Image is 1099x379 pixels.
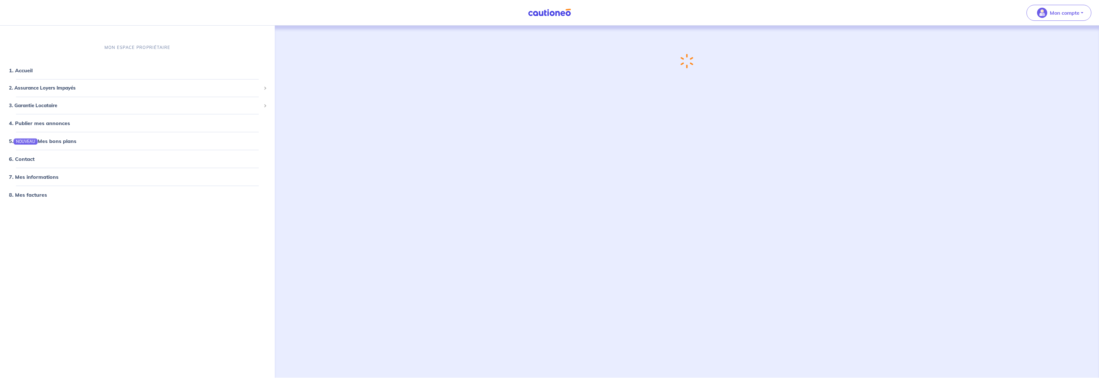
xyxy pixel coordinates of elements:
div: 4. Publier mes annonces [3,117,272,130]
button: illu_account_valid_menu.svgMon compte [1026,5,1091,21]
a: 4. Publier mes annonces [9,120,70,126]
div: 1. Accueil [3,64,272,77]
div: 6. Contact [3,153,272,165]
div: 5.NOUVEAUMes bons plans [3,135,272,147]
a: 6. Contact [9,156,35,162]
p: Mon compte [1050,9,1080,17]
span: 3. Garantie Locataire [9,102,261,109]
span: 2. Assurance Loyers Impayés [9,84,261,92]
div: 8. Mes factures [3,188,272,201]
img: loading-spinner [680,54,693,68]
img: Cautioneo [526,9,573,17]
div: 3. Garantie Locataire [3,99,272,112]
a: 7. Mes informations [9,174,58,180]
div: 7. Mes informations [3,170,272,183]
a: 8. Mes factures [9,192,47,198]
div: 2. Assurance Loyers Impayés [3,82,272,94]
a: 5.NOUVEAUMes bons plans [9,138,76,144]
p: MON ESPACE PROPRIÉTAIRE [104,44,170,51]
a: 1. Accueil [9,67,33,74]
img: illu_account_valid_menu.svg [1037,8,1047,18]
